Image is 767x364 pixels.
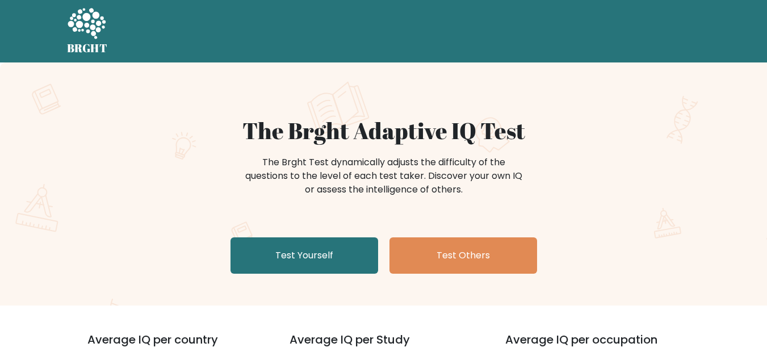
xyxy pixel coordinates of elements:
[107,117,661,144] h1: The Brght Adaptive IQ Test
[230,237,378,274] a: Test Yourself
[242,156,526,196] div: The Brght Test dynamically adjusts the difficulty of the questions to the level of each test take...
[67,5,108,58] a: BRGHT
[290,333,478,360] h3: Average IQ per Study
[87,333,249,360] h3: Average IQ per country
[505,333,694,360] h3: Average IQ per occupation
[389,237,537,274] a: Test Others
[67,41,108,55] h5: BRGHT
